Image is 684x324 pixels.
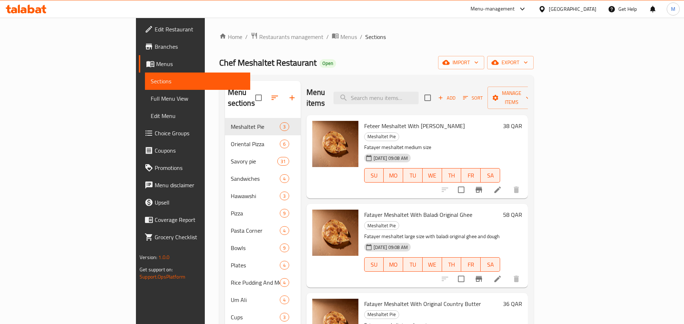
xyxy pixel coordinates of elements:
div: Pasta Corner4 [225,222,301,239]
span: SU [367,259,381,270]
div: Cups [231,313,280,321]
button: SA [481,168,500,183]
span: Add [437,94,456,102]
span: 9 [280,210,288,217]
span: Plates [231,261,280,270]
li: / [326,32,329,41]
span: 4 [280,262,288,269]
button: TH [442,257,462,272]
span: Menu disclaimer [155,181,244,189]
div: Meshaltet Pie [364,221,399,230]
span: Sections [365,32,386,41]
div: Meshaltet Pie [364,132,399,141]
span: Menus [156,60,244,68]
button: TU [403,168,423,183]
button: TH [442,168,462,183]
div: items [280,174,289,183]
li: / [360,32,362,41]
span: TH [445,259,459,270]
button: WE [423,168,442,183]
h6: 38 QAR [503,121,522,131]
span: 3 [280,314,288,321]
span: Menus [340,32,357,41]
span: SA [484,259,497,270]
span: Promotions [155,163,244,172]
span: 31 [278,158,288,165]
div: Savory pie31 [225,153,301,170]
span: FR [464,259,478,270]
div: items [280,192,289,200]
div: items [277,157,289,166]
span: 3 [280,193,288,200]
button: MO [384,257,403,272]
span: [DATE] 09:08 AM [371,244,411,251]
span: 1.0.0 [158,253,169,262]
span: Um Ali [231,295,280,304]
div: Pasta Corner [231,226,280,235]
span: 4 [280,175,288,182]
div: items [280,209,289,218]
a: Menus [139,55,250,73]
a: Edit menu item [493,275,502,283]
input: search [334,92,419,104]
span: Meshaltet Pie [365,132,399,141]
a: Restaurants management [251,32,323,41]
a: Choice Groups [139,124,250,142]
span: 9 [280,245,288,251]
span: Sort sections [266,89,283,106]
nav: breadcrumb [219,32,534,41]
span: Bowls [231,244,280,252]
h6: 58 QAR [503,210,522,220]
span: Savory pie [231,157,278,166]
div: items [280,261,289,270]
button: MO [384,168,403,183]
span: Oriental Pizza [231,140,280,148]
div: [GEOGRAPHIC_DATA] [549,5,596,13]
span: Fatayer Meshaltet With Baladi Original Ghee [364,209,472,220]
span: Select to update [454,271,469,286]
span: Sort items [458,92,487,104]
span: Chef Meshaltet Restaurant [219,54,317,71]
span: Hawawshi [231,192,280,200]
span: SA [484,170,497,181]
div: items [280,278,289,287]
span: Grocery Checklist [155,233,244,241]
button: import [438,56,484,69]
a: Edit Menu [145,107,250,124]
div: items [280,295,289,304]
button: Add [435,92,458,104]
p: Fatayer meshaltet medium size [364,143,500,152]
span: WE [425,170,439,181]
div: Um Ali4 [225,291,301,308]
span: export [493,58,528,67]
a: Sections [145,73,250,90]
span: Sort [463,94,483,102]
a: Menu disclaimer [139,176,250,194]
button: delete [508,181,525,198]
button: Manage items [487,87,536,109]
a: Upsell [139,194,250,211]
div: Pizza [231,209,280,218]
span: Meshaltet Pie [365,310,399,319]
span: Sections [151,77,244,86]
span: Full Menu View [151,94,244,103]
span: M [671,5,675,13]
div: Sandwiches4 [225,170,301,187]
p: Fatayer meshaltet large size with baladi original ghee and dough [364,232,500,241]
span: Upsell [155,198,244,207]
span: SU [367,170,381,181]
span: TU [406,170,420,181]
div: items [280,140,289,148]
a: Coupons [139,142,250,159]
span: TU [406,259,420,270]
button: Sort [461,92,485,104]
button: SU [364,168,384,183]
a: Promotions [139,159,250,176]
div: Rice Pudding And Mohalabia [231,278,280,287]
span: Get support on: [140,265,173,274]
span: Coupons [155,146,244,155]
button: Branch-specific-item [470,270,487,288]
a: Grocery Checklist [139,228,250,246]
button: export [487,56,534,69]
